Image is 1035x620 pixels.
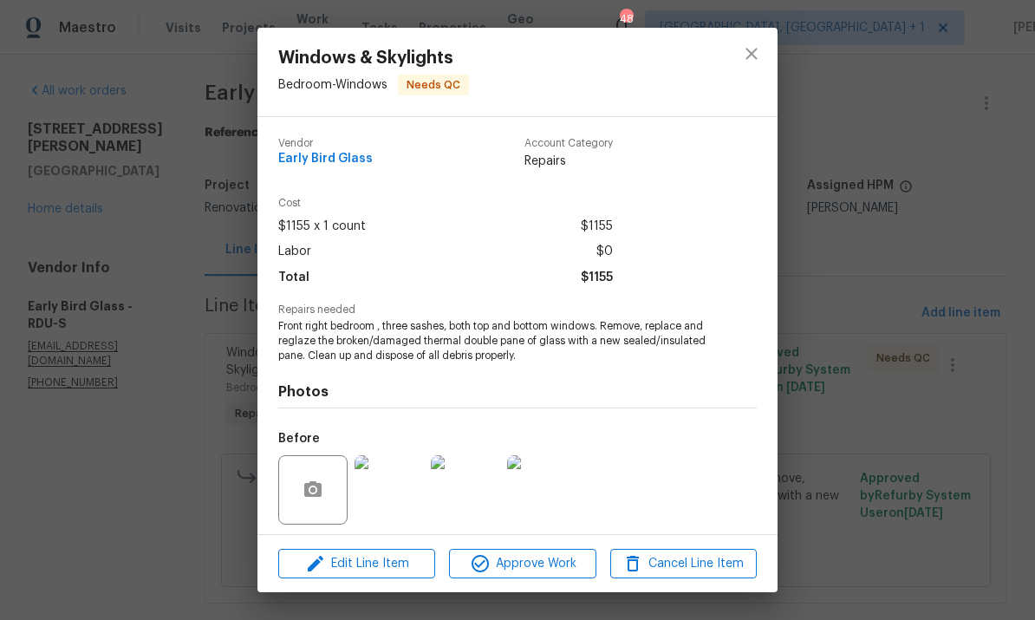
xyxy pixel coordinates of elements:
[278,214,366,239] span: $1155 x 1 count
[731,33,772,75] button: close
[278,138,373,149] span: Vendor
[596,239,613,264] span: $0
[278,433,320,445] h5: Before
[278,383,757,401] h4: Photos
[581,265,613,290] span: $1155
[278,239,311,264] span: Labor
[278,549,435,579] button: Edit Line Item
[278,319,709,362] span: Front right bedroom , three sashes, both top and bottom windows. Remove, replace and reglaze the ...
[615,553,752,575] span: Cancel Line Item
[454,553,590,575] span: Approve Work
[278,79,387,91] span: Bedroom - Windows
[278,304,757,316] span: Repairs needed
[400,76,467,94] span: Needs QC
[610,549,757,579] button: Cancel Line Item
[620,10,632,28] div: 48
[278,153,373,166] span: Early Bird Glass
[278,198,613,209] span: Cost
[283,553,430,575] span: Edit Line Item
[581,214,613,239] span: $1155
[524,153,613,170] span: Repairs
[278,49,469,68] span: Windows & Skylights
[278,265,309,290] span: Total
[524,138,613,149] span: Account Category
[449,549,596,579] button: Approve Work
